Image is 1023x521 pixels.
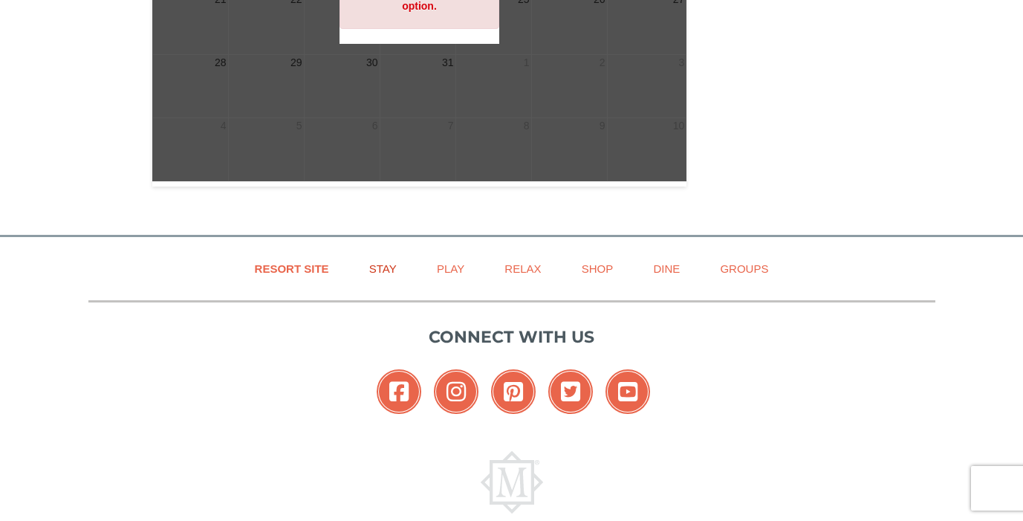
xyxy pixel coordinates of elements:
[701,252,787,285] a: Groups
[486,252,559,285] a: Relax
[88,325,935,349] p: Connect with us
[351,252,415,285] a: Stay
[418,252,483,285] a: Play
[236,252,348,285] a: Resort Site
[634,252,698,285] a: Dine
[563,252,632,285] a: Shop
[481,451,543,514] img: Massanutten Resort Logo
